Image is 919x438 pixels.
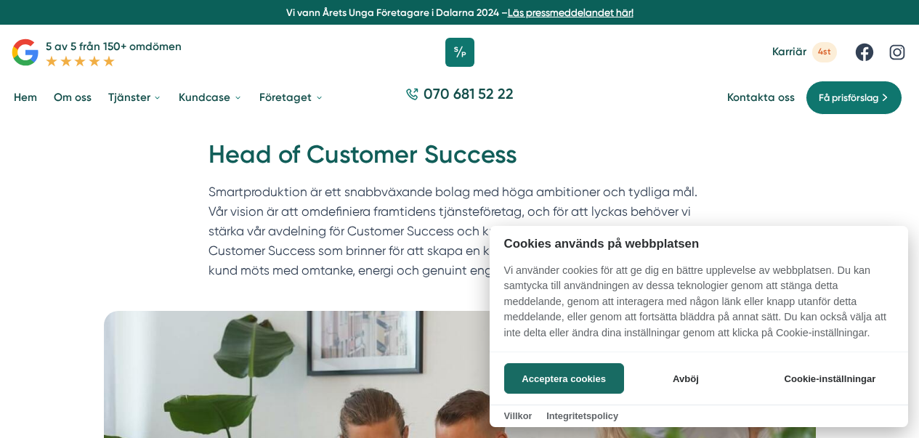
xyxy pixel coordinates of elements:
button: Cookie-inställningar [766,363,894,394]
button: Acceptera cookies [504,363,624,394]
button: Avböj [628,363,743,394]
p: Vi använder cookies för att ge dig en bättre upplevelse av webbplatsen. Du kan samtycka till anvä... [490,263,908,352]
a: Villkor [504,410,533,421]
a: Integritetspolicy [546,410,618,421]
h2: Cookies används på webbplatsen [490,237,908,251]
